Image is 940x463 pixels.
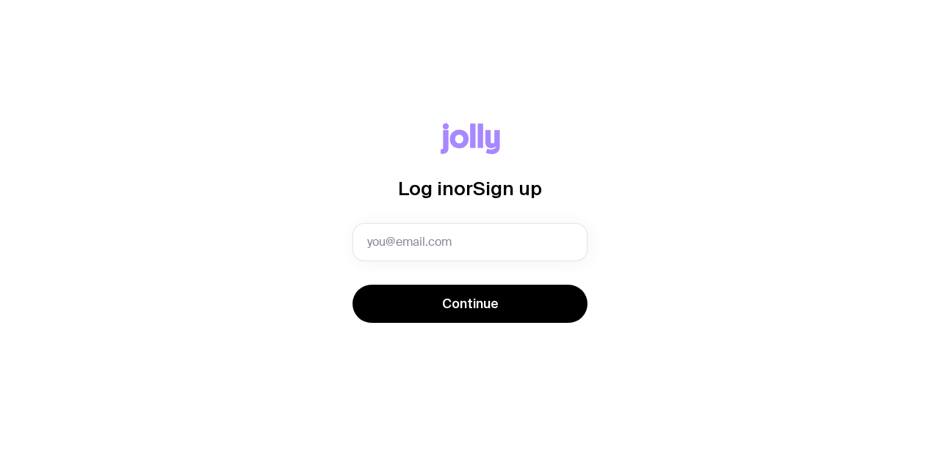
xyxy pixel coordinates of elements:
span: or [454,178,473,199]
span: Continue [442,295,499,313]
input: you@email.com [352,223,587,261]
span: Sign up [473,178,542,199]
span: Log in [398,178,454,199]
button: Continue [352,285,587,323]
